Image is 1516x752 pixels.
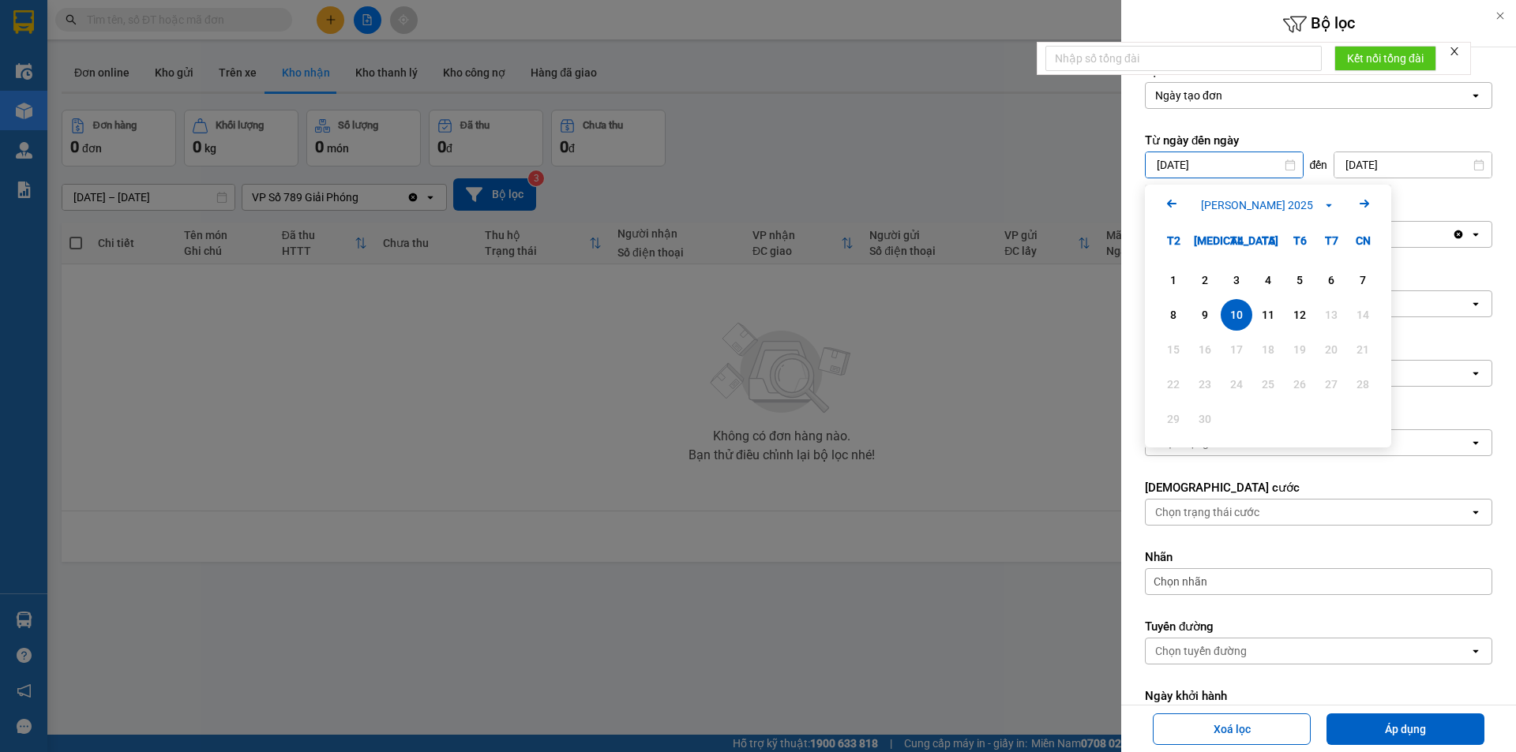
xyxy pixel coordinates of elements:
button: Previous month. [1162,194,1181,215]
button: Next month. [1355,194,1374,215]
div: Not available. Thứ Tư, tháng 09 17 2025. [1221,334,1252,365]
input: Select a date. [1334,152,1492,178]
div: Not available. Thứ Năm, tháng 09 18 2025. [1252,334,1284,365]
div: T5 [1252,225,1284,256]
button: Kết nối tổng đài [1334,46,1436,71]
div: 10 [1225,305,1248,324]
div: Calendar. [1145,185,1391,447]
svg: open [1469,89,1482,102]
div: 15 [1162,340,1184,359]
div: Not available. Thứ Sáu, tháng 09 26 2025. [1284,369,1315,400]
svg: open [1469,645,1482,657]
h6: Bộ lọc [1121,12,1516,36]
div: 27 [1320,375,1342,394]
div: 20 [1320,340,1342,359]
input: Selected Ngày tạo đơn. [1224,88,1225,103]
div: Not available. Chủ Nhật, tháng 09 28 2025. [1347,369,1379,400]
div: 29 [1162,410,1184,428]
label: Nhãn [1145,549,1492,565]
div: Choose Thứ Bảy, tháng 09 6 2025. It's available. [1315,264,1347,296]
div: 16 [1194,340,1216,359]
div: Chọn tuyến đường [1155,643,1247,659]
div: 4 [1257,271,1279,290]
div: Selected. Thứ Tư, tháng 09 10 2025. It's available. [1221,299,1252,331]
div: Chọn trạng thái cước [1155,504,1259,520]
div: Choose Thứ Năm, tháng 09 4 2025. It's available. [1252,264,1284,296]
span: đến [1310,157,1328,173]
svg: Clear value [1452,228,1465,241]
div: Choose Thứ Ba, tháng 09 2 2025. It's available. [1189,264,1221,296]
div: Choose Thứ Sáu, tháng 09 12 2025. It's available. [1284,299,1315,331]
svg: open [1469,367,1482,380]
div: Choose Thứ Tư, tháng 09 3 2025. It's available. [1221,264,1252,296]
div: Not available. Thứ Tư, tháng 09 24 2025. [1221,369,1252,400]
div: Choose Thứ Ba, tháng 09 9 2025. It's available. [1189,299,1221,331]
div: Not available. Thứ Ba, tháng 09 16 2025. [1189,334,1221,365]
label: Tuyến đường [1145,619,1492,634]
span: Kết nối tổng đài [1347,50,1424,67]
label: [DEMOGRAPHIC_DATA] cước [1145,480,1492,496]
div: Not available. Thứ Hai, tháng 09 29 2025. [1158,403,1189,435]
svg: Arrow Left [1162,194,1181,213]
div: 3 [1225,271,1248,290]
div: Not available. Thứ Bảy, tháng 09 13 2025. [1315,299,1347,331]
div: T4 [1221,225,1252,256]
div: T7 [1315,225,1347,256]
div: 24 [1225,375,1248,394]
div: 6 [1320,271,1342,290]
div: Ngày tạo đơn [1155,88,1222,103]
button: Xoá lọc [1153,713,1311,745]
div: 17 [1225,340,1248,359]
div: 23 [1194,375,1216,394]
label: Từ ngày đến ngày [1145,133,1492,148]
div: Not available. Thứ Bảy, tháng 09 20 2025. [1315,334,1347,365]
span: close [1449,46,1460,57]
div: 14 [1352,305,1374,324]
svg: Arrow Right [1355,194,1374,213]
div: 30 [1194,410,1216,428]
div: 8 [1162,305,1184,324]
div: 18 [1257,340,1279,359]
svg: open [1469,297,1482,310]
div: 11 [1257,305,1279,324]
svg: open [1469,436,1482,449]
div: [MEDICAL_DATA] [1189,225,1221,256]
svg: open [1469,506,1482,518]
div: T6 [1284,225,1315,256]
div: 2 [1194,271,1216,290]
div: Not available. Chủ Nhật, tháng 09 21 2025. [1347,334,1379,365]
div: Not available. Thứ Hai, tháng 09 22 2025. [1158,369,1189,400]
div: 19 [1289,340,1311,359]
input: Select a date. [1146,152,1303,178]
div: 12 [1289,305,1311,324]
div: Choose Chủ Nhật, tháng 09 7 2025. It's available. [1347,264,1379,296]
button: [PERSON_NAME] 2025 [1196,196,1340,214]
div: Choose Thứ Sáu, tháng 09 5 2025. It's available. [1284,264,1315,296]
div: 13 [1320,305,1342,324]
div: Choose Thứ Hai, tháng 09 8 2025. It's available. [1158,299,1189,331]
div: 25 [1257,375,1279,394]
div: Not available. Thứ Ba, tháng 09 30 2025. [1189,403,1221,435]
div: 5 [1289,271,1311,290]
div: 26 [1289,375,1311,394]
div: Choose Thứ Hai, tháng 09 1 2025. It's available. [1158,264,1189,296]
div: 9 [1194,305,1216,324]
div: Choose Thứ Năm, tháng 09 11 2025. It's available. [1252,299,1284,331]
div: CN [1347,225,1379,256]
div: T2 [1158,225,1189,256]
div: Not available. Thứ Ba, tháng 09 23 2025. [1189,369,1221,400]
div: 1 [1162,271,1184,290]
span: Chọn nhãn [1154,574,1207,589]
div: Not available. Thứ Hai, tháng 09 15 2025. [1158,334,1189,365]
div: Not available. Thứ Năm, tháng 09 25 2025. [1252,369,1284,400]
div: 22 [1162,375,1184,394]
input: Nhập số tổng đài [1045,46,1322,71]
div: 7 [1352,271,1374,290]
div: 28 [1352,375,1374,394]
div: Not available. Thứ Sáu, tháng 09 19 2025. [1284,334,1315,365]
label: Ngày khởi hành [1145,688,1492,704]
div: 21 [1352,340,1374,359]
svg: open [1469,228,1482,241]
button: Áp dụng [1326,713,1484,745]
div: Not available. Chủ Nhật, tháng 09 14 2025. [1347,299,1379,331]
